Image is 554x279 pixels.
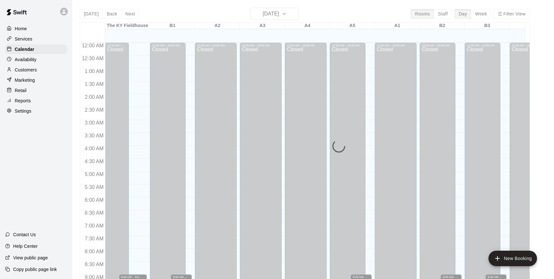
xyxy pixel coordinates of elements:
[13,231,36,238] p: Contact Us
[13,255,48,261] p: View public page
[107,44,127,47] div: 12:00 AM – 10:00 AM
[375,23,420,29] div: A1
[195,23,240,29] div: A2
[83,223,105,228] span: 7:00 AM
[135,275,145,279] div: 9:00 AM – 9:00 PM
[15,46,34,52] p: Calendar
[465,23,510,29] div: B3
[420,23,465,29] div: B2
[467,44,498,47] div: 12:00 AM – 10:00 AM
[15,98,31,104] p: Reports
[15,56,37,63] p: Availability
[330,23,375,29] div: A5
[83,197,105,203] span: 6:00 AM
[242,44,280,47] div: 12:00 AM – 10:00 AM
[5,44,67,54] a: Calendar
[83,172,105,177] span: 5:00 AM
[152,44,184,47] div: 12:00 AM – 10:00 AM
[5,75,67,85] a: Marketing
[83,81,105,87] span: 1:30 AM
[488,275,505,279] div: 9:00 AM – 11:30 PM
[353,275,370,279] div: 9:00 AM – 9:00 PM
[15,108,31,114] p: Settings
[15,77,35,83] p: Marketing
[83,120,105,126] span: 3:00 AM
[5,96,67,106] a: Reports
[83,94,105,100] span: 2:00 AM
[83,184,105,190] span: 5:30 AM
[287,44,325,47] div: 12:00 AM – 10:00 AM
[13,243,38,249] p: Help Center
[5,34,67,44] a: Services
[83,159,105,164] span: 4:30 AM
[285,23,330,29] div: A4
[105,23,150,29] div: The KY Fieldhouse
[83,133,105,138] span: 3:30 AM
[443,275,460,279] div: 9:00 AM – 11:30 PM
[377,44,415,47] div: 12:00 AM – 10:00 AM
[13,266,57,273] p: Copy public page link
[83,262,105,267] span: 8:30 AM
[15,36,32,42] p: Services
[512,44,543,47] div: 12:00 AM – 10:00 AM
[5,24,67,33] a: Home
[80,56,105,61] span: 12:30 AM
[83,249,105,254] span: 8:00 AM
[83,210,105,216] span: 6:30 AM
[15,67,37,73] p: Customers
[15,25,27,32] p: Home
[5,65,67,75] a: Customers
[5,55,67,64] a: Availability
[80,43,105,48] span: 12:00 AM
[83,146,105,151] span: 4:00 AM
[83,236,105,241] span: 7:30 AM
[488,251,537,266] button: add
[422,44,453,47] div: 12:00 AM – 10:00 AM
[240,23,285,29] div: A3
[150,23,195,29] div: B1
[83,69,105,74] span: 1:00 AM
[173,275,190,279] div: 9:00 AM – 11:30 PM
[121,275,141,279] div: 9:00 AM – 11:30 PM
[197,44,235,47] div: 12:00 AM – 10:00 AM
[5,86,67,95] a: Retail
[332,44,364,47] div: 12:00 AM – 10:00 AM
[83,107,105,113] span: 2:30 AM
[5,106,67,116] a: Settings
[15,87,27,94] p: Retail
